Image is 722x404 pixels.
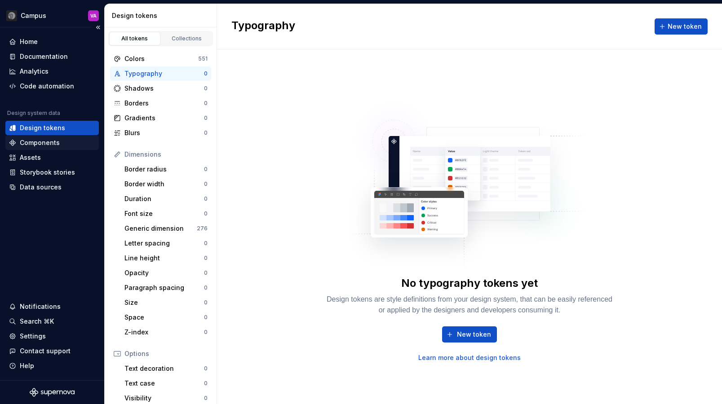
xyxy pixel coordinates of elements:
[204,129,208,136] div: 0
[204,395,208,402] div: 0
[124,394,204,403] div: Visibility
[204,314,208,321] div: 0
[5,329,99,343] a: Settings
[204,269,208,277] div: 0
[204,85,208,92] div: 0
[164,35,209,42] div: Collections
[418,353,521,362] a: Learn more about design tokens
[124,254,204,263] div: Line height
[112,11,213,20] div: Design tokens
[112,35,157,42] div: All tokens
[442,326,497,343] button: New token
[20,52,68,61] div: Documentation
[204,70,208,77] div: 0
[110,126,211,140] a: Blurs0
[110,96,211,110] a: Borders0
[124,128,204,137] div: Blurs
[124,54,198,63] div: Colors
[20,138,60,147] div: Components
[124,379,204,388] div: Text case
[121,221,211,236] a: Generic dimension276
[204,100,208,107] div: 0
[5,180,99,194] a: Data sources
[5,64,99,79] a: Analytics
[110,66,211,81] a: Typography0
[110,111,211,125] a: Gradients0
[121,177,211,191] a: Border width0
[92,21,104,34] button: Collapse sidebar
[204,299,208,306] div: 0
[20,332,46,341] div: Settings
[204,284,208,291] div: 0
[124,194,204,203] div: Duration
[20,37,38,46] div: Home
[124,99,204,108] div: Borders
[457,330,491,339] span: New token
[124,328,204,337] div: Z-index
[20,82,74,91] div: Code automation
[326,294,613,316] div: Design tokens are style definitions from your design system, that can be easily referenced or app...
[20,302,61,311] div: Notifications
[7,110,60,117] div: Design system data
[204,365,208,372] div: 0
[90,12,97,19] div: VA
[110,81,211,96] a: Shadows0
[204,166,208,173] div: 0
[2,6,102,25] button: CampusVA
[124,349,208,358] div: Options
[121,192,211,206] a: Duration0
[204,240,208,247] div: 0
[204,114,208,122] div: 0
[121,295,211,310] a: Size0
[20,361,34,370] div: Help
[668,22,702,31] span: New token
[121,376,211,391] a: Text case0
[204,380,208,387] div: 0
[5,165,99,180] a: Storybook stories
[124,114,204,123] div: Gradients
[204,180,208,188] div: 0
[20,183,62,192] div: Data sources
[5,344,99,358] button: Contact support
[124,239,204,248] div: Letter spacing
[5,150,99,165] a: Assets
[5,79,99,93] a: Code automation
[198,55,208,62] div: 551
[30,388,75,397] svg: Supernova Logo
[121,310,211,325] a: Space0
[204,210,208,217] div: 0
[121,325,211,339] a: Z-index0
[204,255,208,262] div: 0
[5,35,99,49] a: Home
[124,69,204,78] div: Typography
[5,359,99,373] button: Help
[124,364,204,373] div: Text decoration
[21,11,46,20] div: Campus
[5,299,99,314] button: Notifications
[124,268,204,277] div: Opacity
[124,209,204,218] div: Font size
[124,313,204,322] div: Space
[401,276,538,290] div: No typography tokens yet
[20,153,41,162] div: Assets
[5,121,99,135] a: Design tokens
[231,18,295,35] h2: Typography
[121,206,211,221] a: Font size0
[20,123,65,132] div: Design tokens
[20,168,75,177] div: Storybook stories
[6,10,17,21] img: 3ce36157-9fde-47d2-9eb8-fa8ebb961d3d.png
[121,162,211,176] a: Border radius0
[20,347,71,356] div: Contact support
[121,361,211,376] a: Text decoration0
[124,165,204,174] div: Border radius
[121,251,211,265] a: Line height0
[110,52,211,66] a: Colors551
[124,298,204,307] div: Size
[20,317,54,326] div: Search ⌘K
[655,18,708,35] button: New token
[204,329,208,336] div: 0
[5,136,99,150] a: Components
[124,224,197,233] div: Generic dimension
[197,225,208,232] div: 276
